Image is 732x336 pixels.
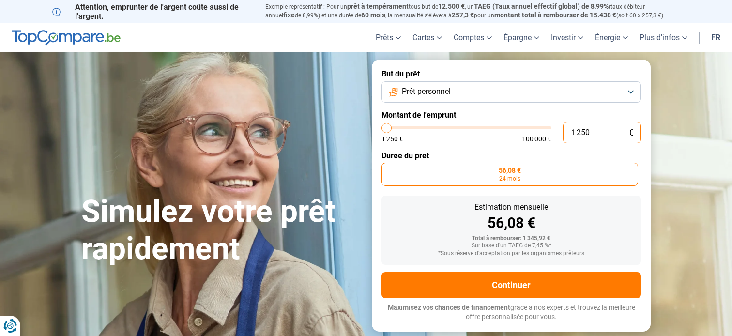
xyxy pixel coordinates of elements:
div: *Sous réserve d'acceptation par les organismes prêteurs [389,250,633,257]
span: 100 000 € [522,136,551,142]
span: 56,08 € [499,167,521,174]
span: Prêt personnel [402,86,451,97]
span: 60 mois [361,11,385,19]
a: Prêts [370,23,407,52]
a: fr [705,23,726,52]
a: Cartes [407,23,448,52]
a: Investir [545,23,589,52]
span: fixe [283,11,295,19]
p: Attention, emprunter de l'argent coûte aussi de l'argent. [52,2,254,21]
label: But du prêt [381,69,641,78]
div: Sur base d'un TAEG de 7,45 %* [389,243,633,249]
span: 12.500 € [438,2,465,10]
span: montant total à rembourser de 15.438 € [494,11,616,19]
span: 257,3 € [452,11,474,19]
button: Prêt personnel [381,81,641,103]
h1: Simulez votre prêt rapidement [81,193,360,268]
img: TopCompare [12,30,121,46]
p: Exemple représentatif : Pour un tous but de , un (taux débiteur annuel de 8,99%) et une durée de ... [265,2,680,20]
a: Énergie [589,23,634,52]
div: Estimation mensuelle [389,203,633,211]
span: 24 mois [499,176,520,182]
button: Continuer [381,272,641,298]
label: Durée du prêt [381,151,641,160]
span: TAEG (Taux annuel effectif global) de 8,99% [474,2,609,10]
a: Épargne [498,23,545,52]
label: Montant de l'emprunt [381,110,641,120]
span: prêt à tempérament [347,2,409,10]
a: Plus d'infos [634,23,693,52]
a: Comptes [448,23,498,52]
span: € [629,129,633,137]
span: 1 250 € [381,136,403,142]
span: Maximisez vos chances de financement [388,304,510,311]
div: Total à rembourser: 1 345,92 € [389,235,633,242]
p: grâce à nos experts et trouvez la meilleure offre personnalisée pour vous. [381,303,641,322]
div: 56,08 € [389,216,633,230]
